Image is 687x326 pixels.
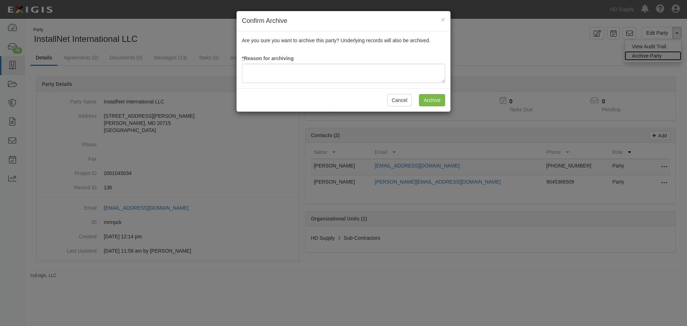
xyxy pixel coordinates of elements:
h4: Confirm Archive [242,16,445,26]
label: Reason for archiving [242,55,294,62]
button: Cancel [387,94,412,106]
div: Are you sure you want to archive this party? Underlying records will also be archived. [237,31,450,88]
input: Archive [419,94,445,106]
span: × [441,15,445,24]
button: Close [441,16,445,23]
abbr: required [242,55,244,61]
